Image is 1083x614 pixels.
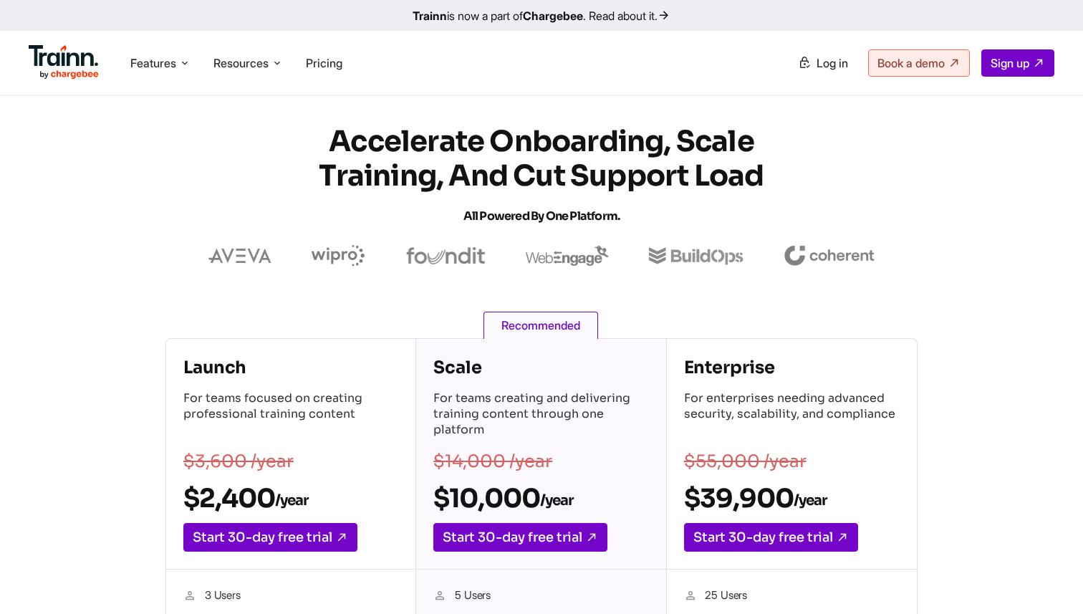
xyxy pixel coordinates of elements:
[306,56,342,70] a: Pricing
[183,451,294,472] s: $3,600 /year
[981,49,1054,77] a: Sign up
[433,356,648,379] h4: Scale
[526,246,609,266] img: webengage logo
[684,523,858,552] a: Start 30-day free trial
[684,451,807,472] s: $55,000 /year
[183,587,398,605] li: 3 Users
[413,9,447,23] b: Trainn
[794,491,827,509] sub: /year
[275,491,308,509] sub: /year
[405,247,486,264] img: foundit logo
[208,249,271,263] img: aveva logo
[29,45,99,80] img: Trainn Logo
[540,491,573,509] sub: /year
[433,523,607,552] a: Start 30-day free trial
[433,390,648,441] p: For teams creating and delivering training content through one platform
[433,482,648,514] h2: $10,000
[868,49,970,77] a: Book a demo
[789,50,857,76] a: Log in
[183,523,357,552] a: Start 30-day free trial
[463,208,620,224] span: All Powered by One Platform.
[183,390,398,441] p: For teams focused on creating professional training content
[213,55,269,71] span: Resources
[284,125,799,234] h1: Accelerate Onboarding, Scale Training, and Cut Support Load
[183,356,398,379] h4: Launch
[877,56,945,70] span: Book a demo
[483,312,598,339] span: Recommended
[817,56,848,70] span: Log in
[130,55,176,71] span: Features
[433,451,552,472] s: $14,000 /year
[183,482,398,514] h2: $2,400
[784,246,875,266] img: coherent logo
[991,56,1029,70] span: Sign up
[1011,545,1083,614] iframe: Chat Widget
[433,587,648,605] li: 5 Users
[523,9,583,23] b: Chargebee
[649,247,743,265] img: buildops logo
[684,356,900,379] h4: Enterprise
[684,390,900,441] p: For enterprises needing advanced security, scalability, and compliance
[684,587,900,605] li: 25 Users
[684,482,900,514] h2: $39,900
[312,245,365,267] img: wipro logo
